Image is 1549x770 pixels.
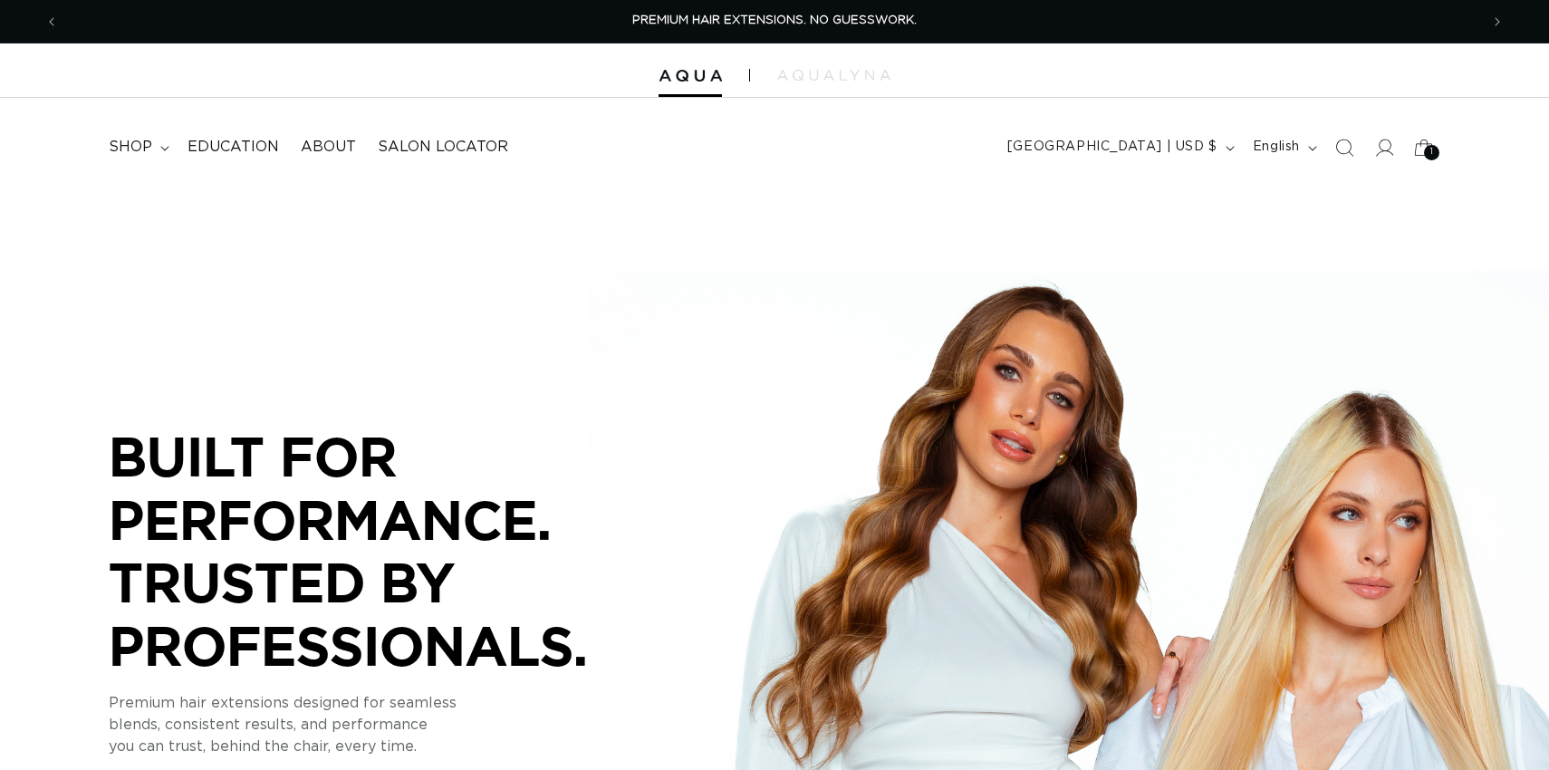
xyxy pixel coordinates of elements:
[109,425,652,677] p: BUILT FOR PERFORMANCE. TRUSTED BY PROFESSIONALS.
[1324,128,1364,168] summary: Search
[659,70,722,82] img: Aqua Hair Extensions
[290,127,367,168] a: About
[632,14,917,26] span: PREMIUM HAIR EXTENSIONS. NO GUESSWORK.
[177,127,290,168] a: Education
[996,130,1242,165] button: [GEOGRAPHIC_DATA] | USD $
[1477,5,1517,39] button: Next announcement
[378,138,508,157] span: Salon Locator
[32,5,72,39] button: Previous announcement
[1430,145,1434,160] span: 1
[1253,138,1300,157] span: English
[367,127,519,168] a: Salon Locator
[301,138,356,157] span: About
[1242,130,1324,165] button: English
[98,127,177,168] summary: shop
[1007,138,1217,157] span: [GEOGRAPHIC_DATA] | USD $
[188,138,279,157] span: Education
[109,138,152,157] span: shop
[109,692,652,757] p: Premium hair extensions designed for seamless blends, consistent results, and performance you can...
[777,70,890,81] img: aqualyna.com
